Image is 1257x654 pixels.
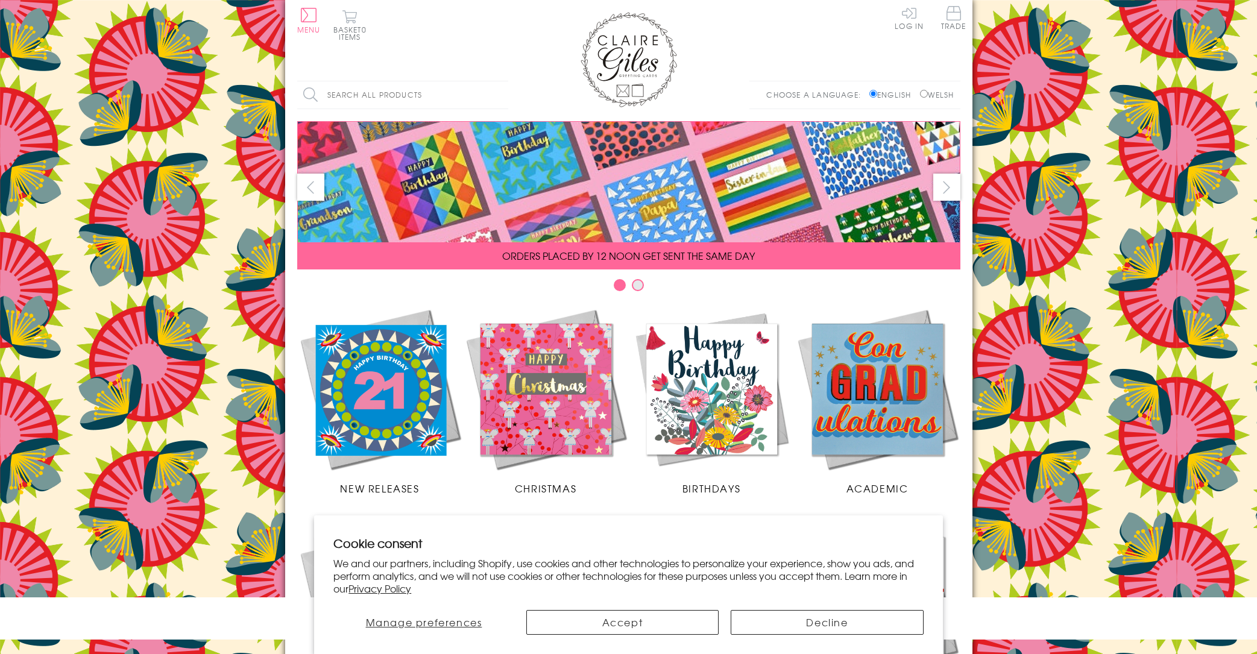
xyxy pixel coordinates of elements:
a: Birthdays [629,306,795,495]
p: Choose a language: [766,89,867,100]
button: Menu [297,8,321,33]
input: Welsh [920,90,928,98]
a: New Releases [297,306,463,495]
input: Search [496,81,508,108]
button: next [933,174,960,201]
a: Privacy Policy [348,581,411,596]
span: 0 items [339,24,367,42]
a: Trade [941,6,966,32]
h2: Cookie consent [333,535,924,552]
a: Log In [895,6,924,30]
label: English [869,89,917,100]
input: English [869,90,877,98]
button: Carousel Page 2 [632,279,644,291]
button: Basket0 items [333,10,367,40]
input: Search all products [297,81,508,108]
span: Trade [941,6,966,30]
label: Welsh [920,89,954,100]
div: Carousel Pagination [297,278,960,297]
span: Birthdays [682,481,740,495]
button: Carousel Page 1 (Current Slide) [614,279,626,291]
img: Claire Giles Greetings Cards [581,12,677,107]
button: prev [297,174,324,201]
button: Accept [526,610,719,635]
span: New Releases [340,481,419,495]
span: Academic [846,481,909,495]
button: Decline [731,610,924,635]
a: Academic [795,306,960,495]
span: Manage preferences [366,615,482,629]
span: Christmas [515,481,576,495]
a: Christmas [463,306,629,495]
span: Menu [297,24,321,35]
p: We and our partners, including Shopify, use cookies and other technologies to personalize your ex... [333,557,924,594]
button: Manage preferences [333,610,514,635]
span: ORDERS PLACED BY 12 NOON GET SENT THE SAME DAY [502,248,755,263]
